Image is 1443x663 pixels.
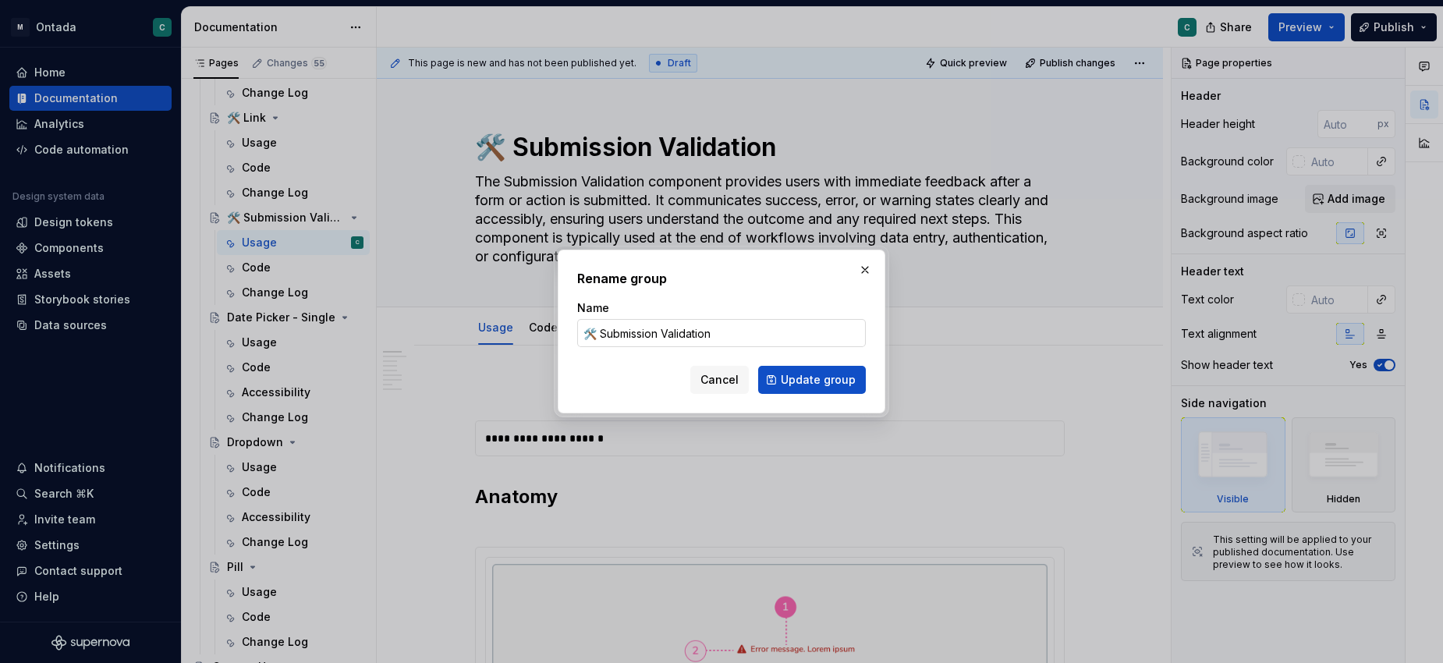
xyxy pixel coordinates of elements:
[700,372,739,388] span: Cancel
[577,300,609,316] label: Name
[690,366,749,394] button: Cancel
[758,366,866,394] button: Update group
[781,372,856,388] span: Update group
[577,269,866,288] h2: Rename group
